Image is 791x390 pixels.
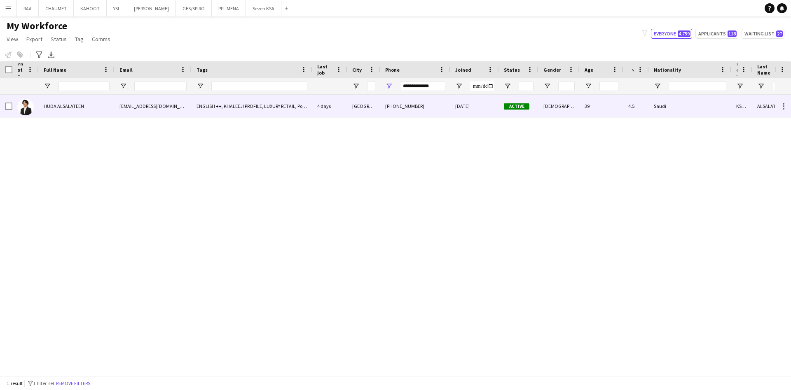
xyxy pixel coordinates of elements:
button: PFL MENA [212,0,246,16]
button: GES/SPIRO [176,0,212,16]
button: Open Filter Menu [585,82,592,90]
span: Gender [543,67,561,73]
div: 39 [580,95,623,117]
span: Full Name [44,67,66,73]
span: Email [119,67,133,73]
button: RAA [17,0,39,16]
button: YSL [107,0,127,16]
a: Status [47,34,70,44]
button: Open Filter Menu [197,82,204,90]
div: [DATE] [450,95,499,117]
span: Last Name [757,63,777,76]
span: My Workforce [7,20,67,32]
input: Workforce ID Filter Input [751,81,755,91]
input: Full Name Filter Input [59,81,110,91]
div: [EMAIL_ADDRESS][DOMAIN_NAME] [115,95,192,117]
button: Open Filter Menu [543,82,551,90]
div: [GEOGRAPHIC_DATA] [347,95,380,117]
app-action-btn: Advanced filters [34,50,44,60]
input: City Filter Input [367,81,375,91]
span: Phone [385,67,400,73]
span: 1 filter set [33,380,54,386]
div: 4.5 [623,95,649,117]
div: [DEMOGRAPHIC_DATA] [538,95,580,117]
a: Tag [72,34,87,44]
button: Open Filter Menu [504,82,511,90]
span: View [7,35,18,43]
img: HUDA ALSALATEEN [17,99,34,115]
span: Workforce ID [736,36,737,104]
span: Active [504,103,529,110]
span: Export [26,35,42,43]
span: Tag [75,35,84,43]
span: 4,759 [678,30,690,37]
span: 118 [728,30,737,37]
button: CHAUMET [39,0,74,16]
button: Waiting list27 [742,29,784,39]
button: [PERSON_NAME] [127,0,176,16]
span: Tags [197,67,208,73]
div: KSA14029 [731,95,752,117]
button: Open Filter Menu [119,82,127,90]
app-action-btn: Export XLSX [46,50,56,60]
input: Joined Filter Input [470,81,494,91]
button: Open Filter Menu [654,82,661,90]
button: Open Filter Menu [352,82,360,90]
div: 4 days [312,95,347,117]
span: Status [51,35,67,43]
button: Seven KSA [246,0,281,16]
input: Tags Filter Input [211,81,307,91]
input: Nationality Filter Input [669,81,726,91]
button: Remove filters [54,379,92,388]
span: Nationality [654,67,681,73]
span: Joined [455,67,471,73]
a: Comms [89,34,114,44]
button: Applicants118 [695,29,738,39]
span: Last job [317,63,332,76]
div: Saudi [649,95,731,117]
input: Email Filter Input [134,81,187,91]
span: Age [585,67,593,73]
span: Photo [17,61,24,79]
button: Open Filter Menu [757,82,765,90]
input: Age Filter Input [599,81,618,91]
div: ENGLISH ++, KHALEEJI PROFILE, LUXURY RETAIL, Potential Freelancer Training, PROTOCOL, SAUDI NATIO... [192,95,312,117]
input: Phone Filter Input [400,81,445,91]
button: Open Filter Menu [385,82,393,90]
span: 27 [776,30,783,37]
div: [PHONE_NUMBER] [380,95,450,117]
button: Open Filter Menu [44,82,51,90]
a: Export [23,34,46,44]
span: HUDA ALSALATEEN [44,103,84,109]
input: Last Name Filter Input [772,81,786,91]
span: Comms [92,35,110,43]
button: KAHOOT [74,0,107,16]
input: Gender Filter Input [558,81,575,91]
button: Everyone4,759 [651,29,692,39]
span: Status [504,67,520,73]
span: City [352,67,362,73]
button: Open Filter Menu [455,82,463,90]
input: Status Filter Input [519,81,534,91]
button: Open Filter Menu [736,82,744,90]
a: View [3,34,21,44]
